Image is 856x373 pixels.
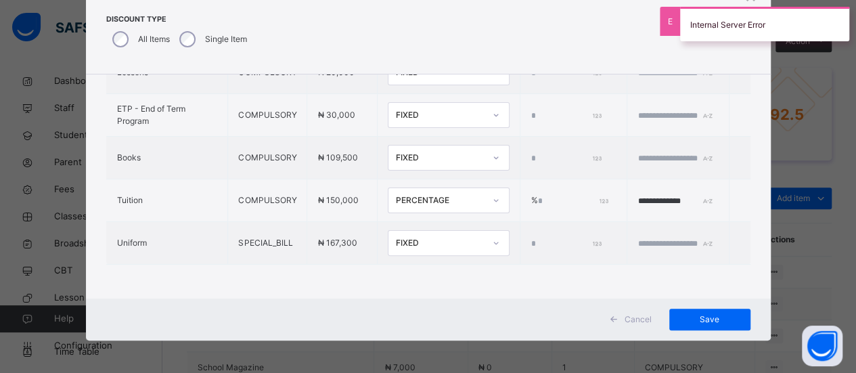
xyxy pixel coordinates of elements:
label: Single Item [205,33,247,45]
span: ₦ 150,000 [317,195,358,205]
td: Books [106,137,228,179]
td: Uniform [106,222,228,265]
div: PERCENTAGE [395,194,485,206]
span: ₦ 109,500 [317,152,357,162]
span: ₦ 167,300 [317,238,357,248]
div: FIXED [395,237,485,249]
span: ₦ 30,000 [317,110,355,120]
span: Save [679,313,740,326]
span: Discount Type [106,14,250,25]
label: All Items [138,33,170,45]
div: FIXED [395,152,485,164]
td: SPECIAL_BILL [228,222,307,265]
span: Cancel [625,313,652,326]
td: COMPULSORY [228,179,307,222]
td: COMPULSORY [228,94,307,137]
button: Open asap [802,326,842,366]
div: Internal Server Error [680,7,849,41]
td: COMPULSORY [228,137,307,179]
td: ETP - End of Term Program [106,94,228,137]
div: FIXED [395,109,485,121]
td: Tuition [106,179,228,222]
td: % [520,179,627,222]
